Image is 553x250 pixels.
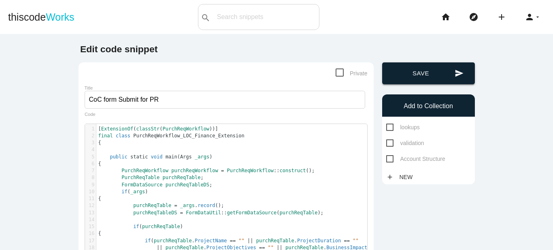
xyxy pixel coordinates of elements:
[238,238,244,244] span: ""
[121,168,168,173] span: PurchReqWorkflow
[136,126,160,132] span: classStr
[455,62,464,84] i: send
[46,11,74,23] span: Works
[166,154,177,160] span: main
[154,238,192,244] span: purchReqTable
[98,210,323,216] span: :: ( );
[85,216,96,223] div: 14
[198,4,213,30] button: search
[221,168,224,173] span: =
[121,182,162,188] span: FormDataSource
[101,126,133,132] span: ExtensionOf
[85,139,96,146] div: 3
[201,5,211,31] i: search
[497,4,506,30] i: add
[85,160,96,167] div: 6
[386,154,445,164] span: Account Structure
[121,189,127,194] span: if
[174,203,177,208] span: =
[130,154,148,160] span: static
[213,9,319,26] input: Search snippets
[297,238,341,244] span: ProjectDuration
[166,182,209,188] span: purchReqTableDS
[85,174,96,181] div: 8
[336,68,368,79] span: Private
[162,175,200,180] span: purchReqTable
[85,146,96,153] div: 4
[116,133,130,139] span: class
[256,238,294,244] span: purchReqTable
[162,126,209,132] span: PurchReqWorkflow
[130,189,145,194] span: _args
[85,209,96,216] div: 13
[151,154,163,160] span: void
[98,203,224,208] span: . ();
[98,140,101,145] span: {
[85,202,96,209] div: 12
[98,154,213,160] span: ( )
[180,154,192,160] span: Args
[344,238,350,244] span: ==
[98,175,204,180] span: ;
[198,203,215,208] span: record
[171,168,218,173] span: purchReqWorkflow
[85,188,96,195] div: 10
[85,85,93,90] label: Title
[85,223,96,230] div: 15
[133,224,139,229] span: if
[133,210,177,216] span: purchReqTableDS
[85,132,96,139] div: 2
[386,138,424,148] span: validation
[98,224,183,229] span: ( )
[98,189,148,194] span: ( )
[98,168,315,173] span: :: ();
[98,231,101,236] span: {
[227,210,276,216] span: getFormDataSource
[85,195,96,202] div: 11
[85,112,96,117] label: Code
[133,133,245,139] span: PurchReqWorkflow_LOC_Finance_Extension
[441,4,451,30] i: home
[230,238,236,244] span: ==
[110,154,127,160] span: public
[186,210,221,216] span: FormDataUtil
[85,126,96,132] div: 1
[85,154,96,160] div: 5
[133,203,171,208] span: purchReqTable
[180,210,183,216] span: =
[353,238,358,244] span: ""
[386,103,471,110] h6: Add to Collection
[8,4,74,30] a: thiscodeWorks
[80,44,157,54] b: Edit code snippet
[145,238,151,244] span: if
[85,237,96,244] div: 17
[386,170,417,184] a: addNew
[469,4,479,30] i: explore
[180,203,195,208] span: _args
[279,168,306,173] span: construct
[386,122,420,132] span: lookups
[195,154,209,160] span: _args
[142,224,180,229] span: purchReqTable
[98,161,101,167] span: {
[98,126,218,132] span: [ ( ( ))]
[98,238,359,244] span: ( . .
[382,62,475,84] button: sendSave
[85,230,96,237] div: 16
[227,168,274,173] span: PurchReqWorkflow
[525,4,534,30] i: person
[386,170,393,184] i: add
[98,182,213,188] span: ;
[280,210,318,216] span: purchReqTable
[98,133,113,139] span: final
[98,196,101,201] span: {
[121,175,160,180] span: PurchReqTable
[247,238,253,244] span: ||
[85,167,96,174] div: 7
[85,182,96,188] div: 9
[195,238,227,244] span: ProjectName
[534,4,541,30] i: arrow_drop_down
